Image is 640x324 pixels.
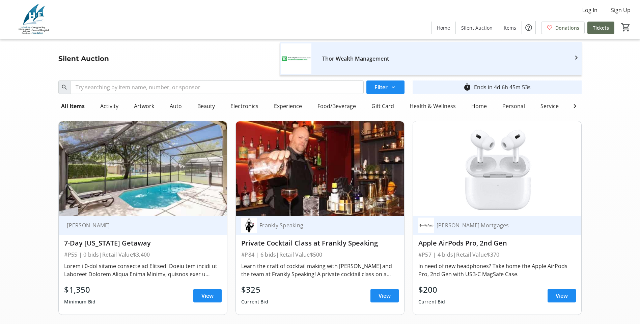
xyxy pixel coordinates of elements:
[271,99,305,113] div: Experience
[369,99,397,113] div: Gift Card
[370,289,399,302] a: View
[456,22,498,34] a: Silent Auction
[193,289,222,302] a: View
[276,43,585,74] a: Thor Wealth Management's logoThor Wealth Management
[418,284,445,296] div: $200
[241,296,268,308] div: Current Bid
[538,99,561,113] div: Service
[418,296,445,308] div: Current Bid
[434,222,568,229] div: [PERSON_NAME] Mortgages
[131,99,157,113] div: Artwork
[241,262,399,278] div: Learn the craft of cocktail making with [PERSON_NAME] and the team at Frankly Speaking! A private...
[582,6,597,14] span: Log In
[54,53,113,64] div: Silent Auction
[64,262,222,278] div: Lorem i 0-dol sitame consecte ad Elitsed! Doeiu tem incidi ut Laboreet Dolorem Aliqua Enima Minim...
[228,99,261,113] div: Electronics
[241,218,257,233] img: Frankly Speaking
[4,3,64,36] img: Georgian Bay General Hospital Foundation's Logo
[418,218,434,233] img: Rachel Adams Mortgages
[257,222,391,229] div: Frankly Speaking
[504,24,516,31] span: Items
[522,21,535,34] button: Help
[58,99,87,113] div: All Items
[587,22,614,34] a: Tickets
[469,99,490,113] div: Home
[241,284,268,296] div: $325
[322,53,561,64] div: Thor Wealth Management
[281,43,311,74] img: Thor Wealth Management's logo
[407,99,458,113] div: Health & Wellness
[498,22,522,34] a: Items
[611,6,631,14] span: Sign Up
[64,250,222,259] div: #P55 | 0 bids | Retail Value $3,400
[201,292,214,300] span: View
[461,24,493,31] span: Silent Auction
[606,5,636,15] button: Sign Up
[64,296,95,308] div: Minimum Bid
[195,99,218,113] div: Beauty
[98,99,121,113] div: Activity
[593,24,609,31] span: Tickets
[413,121,581,216] img: Apple AirPods Pro, 2nd Gen
[241,250,399,259] div: #P84 | 6 bids | Retail Value $500
[241,239,399,247] div: Private Cocktail Class at Frankly Speaking
[577,5,603,15] button: Log In
[59,121,227,216] img: 7-Day Florida Getaway
[64,239,222,247] div: 7-Day [US_STATE] Getaway
[379,292,391,300] span: View
[236,121,404,216] img: Private Cocktail Class at Frankly Speaking
[432,22,455,34] a: Home
[374,83,388,91] span: Filter
[437,24,450,31] span: Home
[620,21,632,33] button: Cart
[474,83,531,91] div: Ends in 4d 6h 45m 53s
[418,262,576,278] div: In need of new headphones? Take home the Apple AirPods Pro, 2nd Gen with USB-C MagSafe Case.
[366,80,405,94] button: Filter
[500,99,528,113] div: Personal
[418,239,576,247] div: Apple AirPods Pro, 2nd Gen
[556,292,568,300] span: View
[167,99,185,113] div: Auto
[541,22,585,34] a: Donations
[418,250,576,259] div: #P57 | 4 bids | Retail Value $370
[548,289,576,302] a: View
[463,83,471,91] mat-icon: timer_outline
[64,222,214,229] div: [PERSON_NAME]
[64,284,95,296] div: $1,350
[70,80,363,94] input: Try searching by item name, number, or sponsor
[555,24,579,31] span: Donations
[315,99,359,113] div: Food/Beverage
